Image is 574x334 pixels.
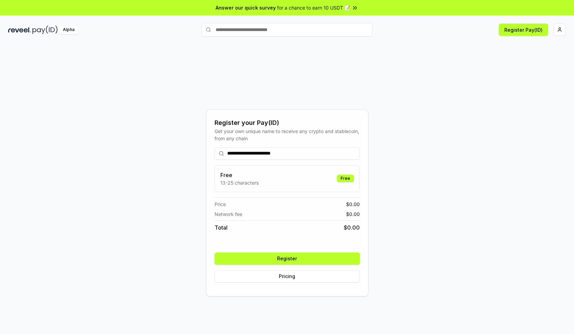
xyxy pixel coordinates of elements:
span: Answer our quick survey [216,4,276,11]
img: reveel_dark [8,26,31,34]
div: Register your Pay(ID) [215,118,360,128]
span: for a chance to earn 10 USDT 📝 [277,4,350,11]
span: $ 0.00 [346,210,360,218]
p: 13-25 characters [220,179,259,186]
div: Get your own unique name to receive any crypto and stablecoin, from any chain [215,128,360,142]
span: Total [215,223,228,232]
button: Pricing [215,270,360,282]
span: $ 0.00 [346,201,360,208]
img: pay_id [32,26,58,34]
span: Price [215,201,226,208]
div: Alpha [59,26,78,34]
span: $ 0.00 [344,223,360,232]
div: Free [337,175,354,182]
h3: Free [220,171,259,179]
button: Register [215,252,360,265]
span: Network fee [215,210,242,218]
button: Register Pay(ID) [499,24,548,36]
